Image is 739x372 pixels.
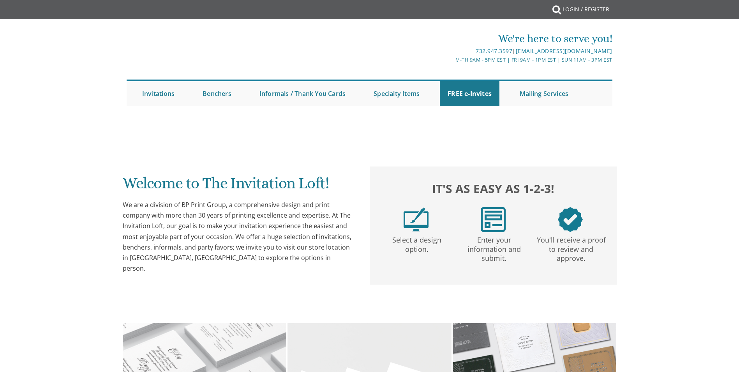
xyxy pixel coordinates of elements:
h2: It's as easy as 1-2-3! [377,180,609,197]
div: M-Th 9am - 5pm EST | Fri 9am - 1pm EST | Sun 11am - 3pm EST [289,56,612,64]
a: [EMAIL_ADDRESS][DOMAIN_NAME] [516,47,612,55]
div: | [289,46,612,56]
p: Enter your information and submit. [457,232,531,263]
img: step1.png [404,207,429,232]
a: Mailing Services [512,81,576,106]
div: We are a division of BP Print Group, a comprehensive design and print company with more than 30 y... [123,200,354,274]
a: Benchers [195,81,239,106]
a: Invitations [134,81,182,106]
a: 732.947.3597 [476,47,512,55]
a: FREE e-Invites [440,81,499,106]
img: step3.png [558,207,583,232]
img: step2.png [481,207,506,232]
h1: Welcome to The Invitation Loft! [123,175,354,198]
a: Informals / Thank You Cards [252,81,353,106]
p: Select a design option. [380,232,454,254]
a: Specialty Items [366,81,427,106]
div: We're here to serve you! [289,31,612,46]
p: You'll receive a proof to review and approve. [534,232,608,263]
